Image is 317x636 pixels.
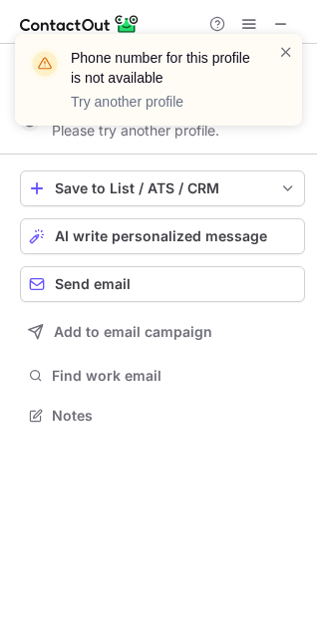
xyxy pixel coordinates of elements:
button: Find work email [20,362,305,390]
span: Notes [52,407,297,425]
button: Notes [20,402,305,430]
button: AI write personalized message [20,218,305,254]
span: Send email [55,276,131,292]
p: Try another profile [71,92,254,112]
img: warning [29,48,61,80]
button: save-profile-one-click [20,170,305,206]
img: ContactOut v5.3.10 [20,12,140,36]
header: Phone number for this profile is not available [71,48,254,88]
div: Save to List / ATS / CRM [55,180,270,196]
span: Add to email campaign [54,324,212,340]
span: AI write personalized message [55,228,267,244]
button: Add to email campaign [20,314,305,350]
span: Find work email [52,367,297,385]
button: Send email [20,266,305,302]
